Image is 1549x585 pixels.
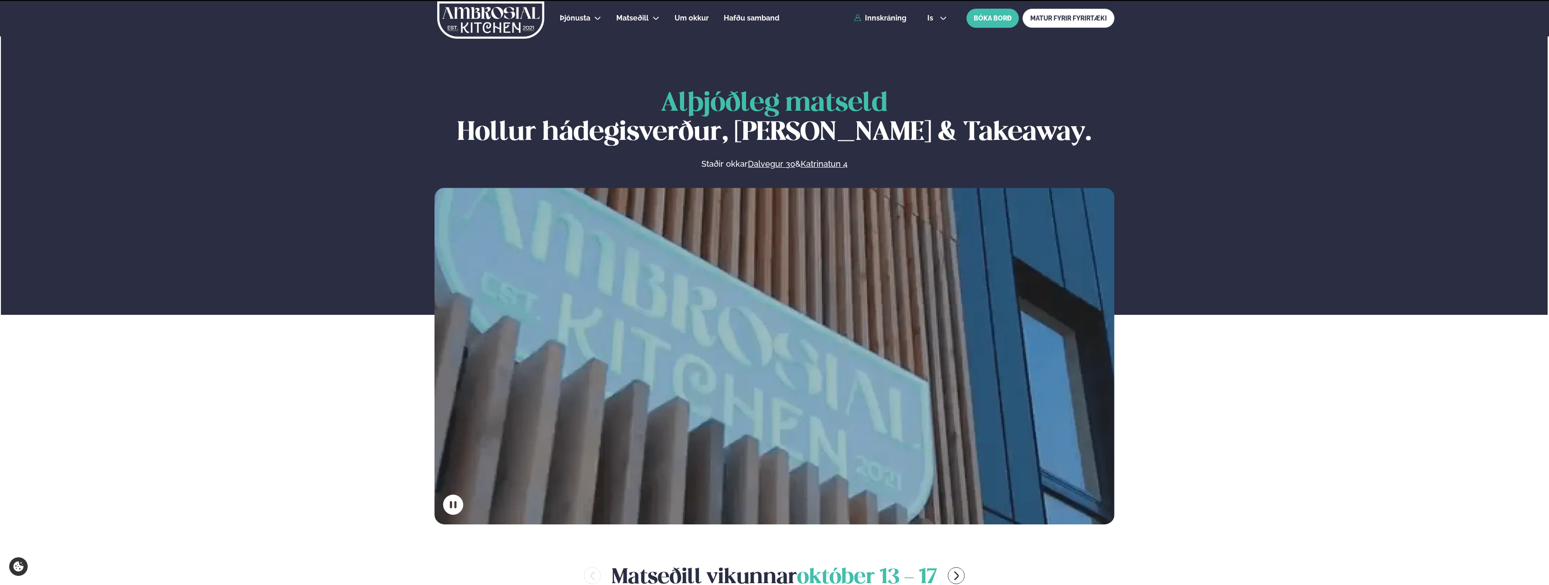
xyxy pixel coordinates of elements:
[661,91,888,116] span: Alþjóðleg matseld
[560,13,590,24] a: Þjónusta
[9,557,28,576] a: Cookie settings
[966,9,1019,28] button: BÓKA BORÐ
[724,13,779,24] a: Hafðu samband
[920,15,954,22] button: is
[675,13,709,24] a: Um okkur
[948,567,965,584] button: menu-btn-right
[1022,9,1114,28] a: MATUR FYRIR FYRIRTÆKI
[724,14,779,22] span: Hafðu samband
[584,567,601,584] button: menu-btn-left
[927,15,936,22] span: is
[748,159,795,169] a: Dalvegur 30
[854,14,906,22] a: Innskráning
[801,159,848,169] a: Katrinatun 4
[675,14,709,22] span: Um okkur
[616,14,649,22] span: Matseðill
[436,1,545,39] img: logo
[602,159,946,169] p: Staðir okkar &
[560,14,590,22] span: Þjónusta
[616,13,649,24] a: Matseðill
[435,89,1114,148] h1: Hollur hádegisverður, [PERSON_NAME] & Takeaway.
